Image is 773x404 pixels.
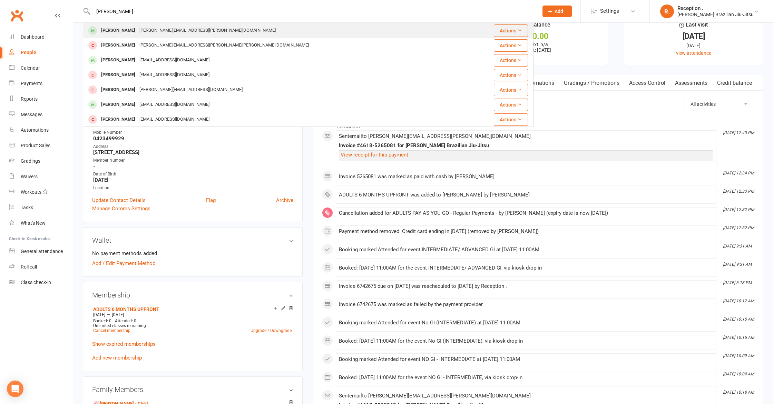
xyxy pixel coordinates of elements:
i: [DATE] 10:15 AM [723,317,754,322]
a: Calendar [9,60,73,76]
a: Archive [276,196,293,204]
div: Tasks [21,205,33,210]
div: ADULTS 6 MONTHS UPFRONT was added to [PERSON_NAME] by [PERSON_NAME] [339,192,713,198]
span: Unlimited classes remaining [93,323,146,328]
div: Booking marked Attended for event No GI (INTERMEDIATE) at [DATE] 11:00AM [339,320,713,326]
h3: Wallet [92,236,293,244]
h3: Membership [92,291,293,299]
a: Add new membership [92,355,142,361]
a: Reports [9,91,73,107]
strong: 0423499929 [93,135,293,142]
div: Invoice 5265081 was marked as paid with cash by [PERSON_NAME] [339,174,713,180]
strong: [DATE] [93,177,293,183]
div: [PERSON_NAME] [99,55,137,65]
a: Gradings / Promotions [559,75,624,91]
div: — [91,312,293,317]
div: Waivers [21,174,38,179]
i: [DATE] 10:15 AM [723,335,754,340]
div: [PERSON_NAME][EMAIL_ADDRESS][PERSON_NAME][PERSON_NAME][DOMAIN_NAME] [137,40,311,50]
a: Upgrade / Downgrade [251,328,292,333]
div: Address [93,143,293,150]
div: Payments [21,81,42,86]
strong: - [93,163,293,169]
div: Calendar [21,65,40,71]
div: Workouts [21,189,41,195]
i: [DATE] 12:34 PM [723,171,754,175]
div: Member Number [93,157,293,164]
a: Automations [9,122,73,138]
div: People [21,50,36,55]
div: [PERSON_NAME] [99,26,137,36]
a: Dashboard [9,29,73,45]
a: view attendance [676,50,711,56]
strong: [STREET_ADDRESS] [93,149,293,155]
div: Product Sales [21,143,50,148]
span: Settings [600,3,619,19]
div: Booking marked Attended for event INTERMEDIATE/ ADVANCED GI at [DATE] 11:00AM [339,247,713,253]
div: [PERSON_NAME][EMAIL_ADDRESS][PERSON_NAME][DOMAIN_NAME] [137,26,278,36]
div: General attendance [21,249,63,254]
li: No payment methods added [92,249,293,257]
div: [PERSON_NAME][EMAIL_ADDRESS][DOMAIN_NAME] [137,85,245,95]
div: Invoice #4618-5265081 for [PERSON_NAME] Brazilian Jiu-Jitsu [339,143,713,149]
button: Actions [494,39,528,52]
a: Messages [9,107,73,122]
a: Class kiosk mode [9,275,73,290]
div: [PERSON_NAME] [99,114,137,124]
div: Dashboard [21,34,45,40]
div: [EMAIL_ADDRESS][DOMAIN_NAME] [137,114,212,124]
a: ADULTS 6 MONTHS UPFRONT [93,306,159,312]
a: Waivers [9,169,73,184]
i: [DATE] 10:17 AM [723,299,754,303]
a: Assessments [670,75,712,91]
span: Sent email to [PERSON_NAME][EMAIL_ADDRESS][PERSON_NAME][DOMAIN_NAME] [339,393,531,399]
button: Actions [494,69,528,81]
a: What's New [9,215,73,231]
div: Automations [21,127,49,133]
i: [DATE] 12:40 PM [723,130,754,135]
a: Workouts [9,184,73,200]
span: [DATE] [93,312,105,317]
i: [DATE] 9:31 AM [723,262,752,267]
div: Location [93,185,293,191]
div: What's New [21,220,46,226]
div: [EMAIL_ADDRESS][DOMAIN_NAME] [137,55,212,65]
span: Sent email to [PERSON_NAME][EMAIL_ADDRESS][PERSON_NAME][DOMAIN_NAME] [339,133,531,139]
i: [DATE] 10:09 AM [723,372,754,376]
button: Add [542,6,572,17]
div: [PERSON_NAME] [99,40,137,50]
div: Booking marked Attended for event NO GI - INTERMEDIATE at [DATE] 11:00AM [339,356,713,362]
i: [DATE] 9:31 AM [723,244,752,249]
div: Gradings [21,158,40,164]
a: Product Sales [9,138,73,153]
button: Actions [494,113,528,126]
div: [EMAIL_ADDRESS][DOMAIN_NAME] [137,70,212,80]
a: Manage Comms Settings [92,204,150,213]
p: Next: n/a Last: [DATE] [475,42,601,53]
a: Show expired memberships [92,341,156,347]
span: Booked: 0 [93,319,111,323]
div: Reports [21,96,38,102]
span: Add [555,9,563,14]
div: Invoice 6742675 due on [DATE] was rescheduled to [DATE] by Reception . [339,283,713,289]
div: Roll call [21,264,37,270]
li: This Month [322,119,754,130]
i: [DATE] 10:09 AM [723,353,754,358]
div: [EMAIL_ADDRESS][DOMAIN_NAME] [137,100,212,110]
i: [DATE] 12:32 PM [723,207,754,212]
div: Messages [21,112,42,117]
a: Clubworx [8,7,26,24]
button: Actions [494,24,528,37]
div: R. [660,4,674,18]
div: Mobile Number [93,129,293,136]
a: General attendance kiosk mode [9,244,73,259]
div: Open Intercom Messenger [7,381,23,397]
span: [DATE] [112,312,124,317]
div: [DATE] [630,42,757,49]
i: [DATE] 12:33 PM [723,189,754,194]
div: Class check-in [21,280,51,285]
a: Payments [9,76,73,91]
div: [DATE] [630,33,757,40]
a: Tasks [9,200,73,215]
span: Attended: 0 [115,319,136,323]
